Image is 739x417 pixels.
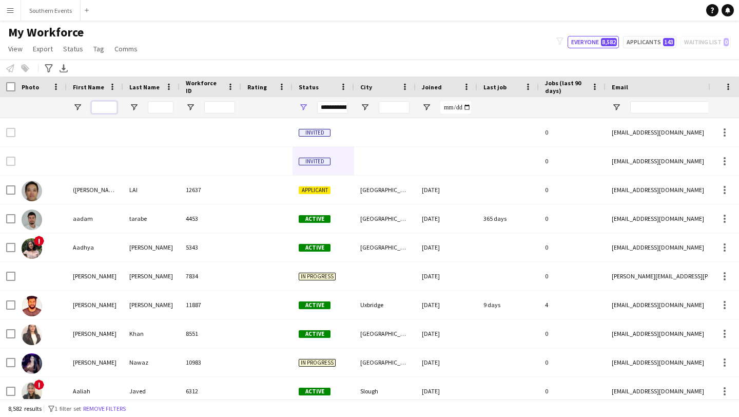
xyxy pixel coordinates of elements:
span: Active [299,301,330,309]
app-action-btn: Export XLSX [57,62,70,74]
div: 4453 [180,204,241,233]
div: Javed [123,377,180,405]
button: Open Filter Menu [422,103,431,112]
span: Export [33,44,53,53]
div: 8551 [180,319,241,348]
img: Aalia Nawaz [22,353,42,374]
div: [DATE] [416,233,477,261]
span: My Workforce [8,25,84,40]
button: Southern Events [21,1,81,21]
span: 1 filter set [54,405,81,412]
button: Open Filter Menu [360,103,369,112]
div: 0 [539,176,606,204]
input: City Filter Input [379,101,410,113]
div: 10983 [180,348,241,376]
span: Status [299,83,319,91]
a: Status [59,42,87,55]
div: [PERSON_NAME] [123,233,180,261]
span: Photo [22,83,39,91]
span: City [360,83,372,91]
input: Last Name Filter Input [148,101,173,113]
div: [PERSON_NAME] [67,348,123,376]
div: [PERSON_NAME] [67,319,123,348]
div: [GEOGRAPHIC_DATA] [354,204,416,233]
span: In progress [299,359,336,367]
button: Open Filter Menu [186,103,195,112]
img: Aakash Nathan Ranganathan [22,296,42,316]
div: [GEOGRAPHIC_DATA] [354,348,416,376]
span: ! [34,236,44,246]
div: LAI [123,176,180,204]
span: ! [34,380,44,390]
span: Status [63,44,83,53]
div: aadam [67,204,123,233]
input: Joined Filter Input [440,101,471,113]
span: Joined [422,83,442,91]
div: Slough [354,377,416,405]
div: Uxbridge [354,291,416,319]
div: 9 days [477,291,539,319]
img: Aalia Khan [22,325,42,345]
span: Invited [299,129,330,137]
img: Aaliah Javed [22,382,42,403]
div: 0 [539,118,606,146]
app-action-btn: Advanced filters [43,62,55,74]
button: Open Filter Menu [299,103,308,112]
input: First Name Filter Input [91,101,117,113]
button: Open Filter Menu [612,103,621,112]
div: [PERSON_NAME] [123,291,180,319]
img: aadam tarabe [22,210,42,230]
div: 365 days [477,204,539,233]
div: Aaliah [67,377,123,405]
div: 0 [539,262,606,290]
button: Remove filters [81,403,128,414]
span: Jobs (last 90 days) [545,79,587,94]
div: 0 [539,319,606,348]
img: Aadhya Chanda [22,238,42,259]
div: [GEOGRAPHIC_DATA] [354,319,416,348]
div: Nawaz [123,348,180,376]
div: 4 [539,291,606,319]
div: ([PERSON_NAME]) [PERSON_NAME] [67,176,123,204]
span: Applicant [299,186,330,194]
span: Workforce ID [186,79,223,94]
div: 5343 [180,233,241,261]
button: Applicants143 [623,36,676,48]
span: Last Name [129,83,160,91]
input: Row Selection is disabled for this row (unchecked) [6,157,15,166]
div: [DATE] [416,348,477,376]
div: [DATE] [416,377,477,405]
img: (Michael) Pak Keung LAI [22,181,42,201]
span: Last job [483,83,507,91]
a: Tag [89,42,108,55]
div: [PERSON_NAME] [67,291,123,319]
div: [DATE] [416,176,477,204]
div: 0 [539,233,606,261]
div: 12637 [180,176,241,204]
span: Email [612,83,628,91]
span: View [8,44,23,53]
div: [GEOGRAPHIC_DATA] [354,176,416,204]
a: Export [29,42,57,55]
input: Row Selection is disabled for this row (unchecked) [6,128,15,137]
button: Open Filter Menu [129,103,139,112]
span: 8,582 [601,38,617,46]
div: 6312 [180,377,241,405]
div: 11887 [180,291,241,319]
div: [DATE] [416,291,477,319]
div: 0 [539,348,606,376]
div: 0 [539,147,606,175]
div: Aadhya [67,233,123,261]
div: [DATE] [416,204,477,233]
div: 0 [539,204,606,233]
a: View [4,42,27,55]
span: Comms [114,44,138,53]
div: [DATE] [416,262,477,290]
div: tarabe [123,204,180,233]
span: Tag [93,44,104,53]
span: Active [299,244,330,252]
div: Khan [123,319,180,348]
span: First Name [73,83,104,91]
span: Active [299,388,330,395]
span: Invited [299,158,330,165]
